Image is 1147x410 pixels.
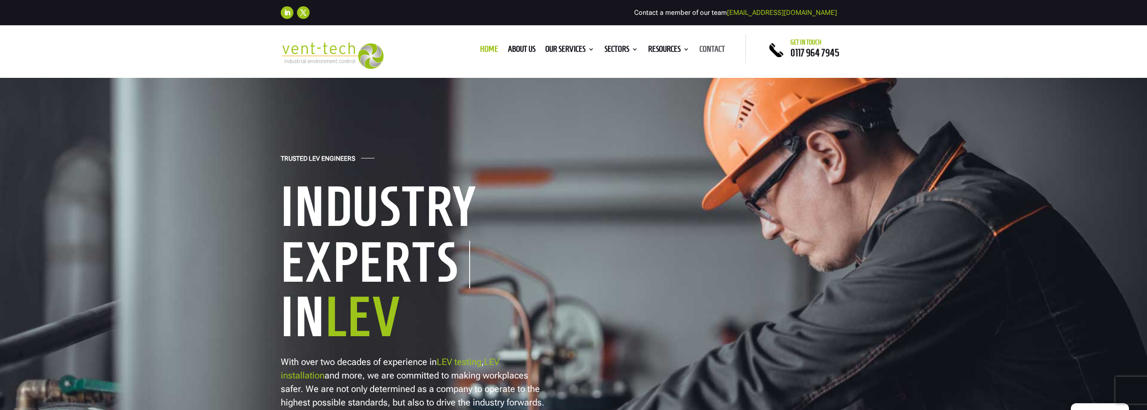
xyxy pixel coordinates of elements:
[281,355,547,409] p: With over two decades of experience in , and more, we are committed to making workplaces safer. W...
[325,287,402,346] span: LEV
[545,46,594,56] a: Our Services
[648,46,690,56] a: Resources
[281,356,499,381] a: LEV installation
[791,47,839,58] a: 0117 964 7945
[437,356,481,367] a: LEV testing
[281,42,384,69] img: 2023-09-27T08_35_16.549ZVENT-TECH---Clear-background
[480,46,498,56] a: Home
[727,9,837,17] a: [EMAIL_ADDRESS][DOMAIN_NAME]
[281,241,470,288] h1: Experts
[281,288,560,350] h1: In
[604,46,638,56] a: Sectors
[281,155,355,167] h4: Trusted LEV Engineers
[791,39,822,46] span: Get in touch
[699,46,725,56] a: Contact
[297,6,310,19] a: Follow on X
[634,9,837,17] span: Contact a member of our team
[508,46,535,56] a: About us
[281,6,293,19] a: Follow on LinkedIn
[281,178,560,239] h1: Industry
